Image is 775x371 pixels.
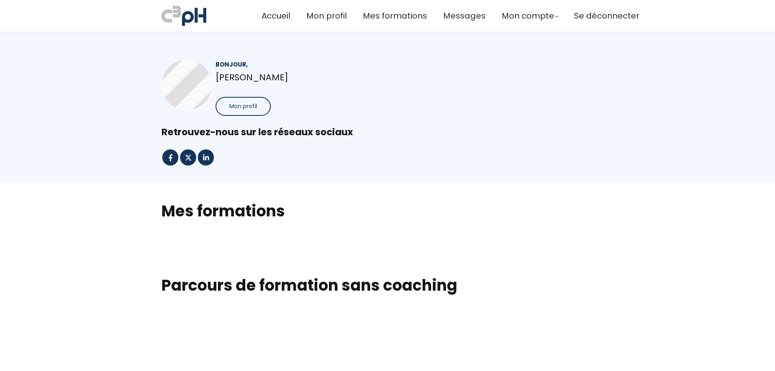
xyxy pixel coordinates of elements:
[443,9,486,23] a: Messages
[502,9,554,23] span: Mon compte
[262,9,290,23] a: Accueil
[306,9,347,23] a: Mon profil
[574,9,639,23] a: Se déconnecter
[216,97,271,116] button: Mon profil
[161,276,614,295] h1: Parcours de formation sans coaching
[216,60,374,69] div: Bonjour,
[216,70,374,84] p: [PERSON_NAME]
[229,102,257,111] span: Mon profil
[161,126,614,138] div: Retrouvez-nous sur les réseaux sociaux
[161,4,206,27] img: a70bc7685e0efc0bd0b04b3506828469.jpeg
[161,201,614,221] h2: Mes formations
[363,9,427,23] a: Mes formations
